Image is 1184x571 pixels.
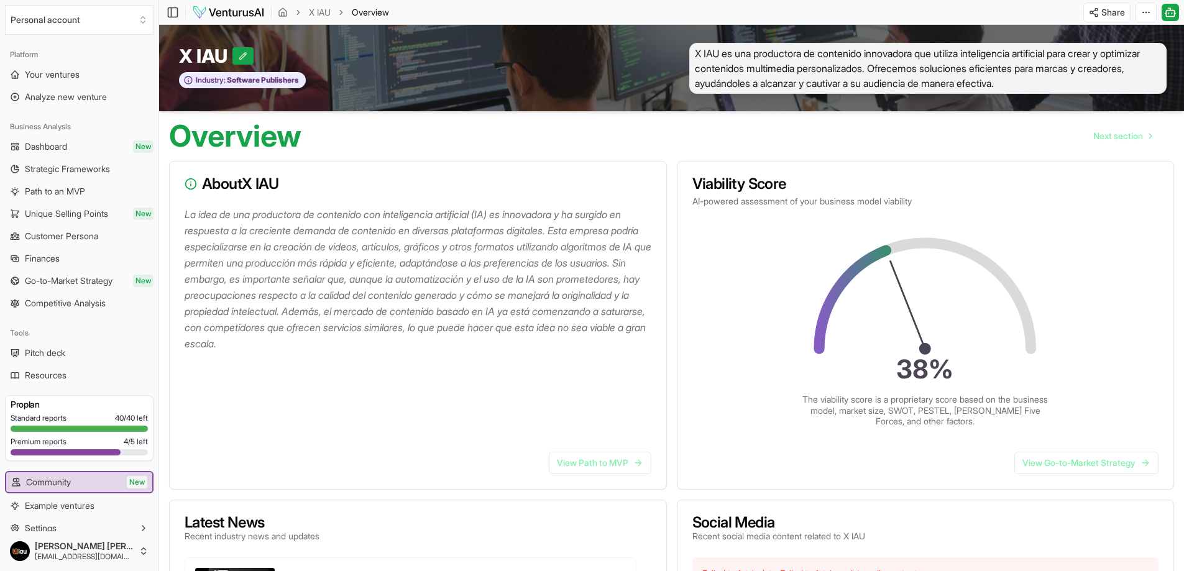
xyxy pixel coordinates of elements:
a: Go to next page [1083,124,1162,148]
div: Tools [5,323,154,343]
span: X IAU [179,45,232,67]
span: Competitive Analysis [25,297,106,309]
span: Path to an MVP [25,185,85,198]
button: [PERSON_NAME] [PERSON_NAME][EMAIL_ADDRESS][DOMAIN_NAME] [5,536,154,566]
span: Example ventures [25,500,94,512]
span: Your ventures [25,68,80,81]
a: CommunityNew [6,472,152,492]
span: Customer Persona [25,230,98,242]
span: Software Publishers [226,75,299,85]
span: Unique Selling Points [25,208,108,220]
a: Customer Persona [5,226,154,246]
span: New [133,275,154,287]
a: View Path to MVP [549,452,651,474]
span: Finances [25,252,60,265]
span: Overview [352,6,389,19]
button: Industry:Software Publishers [179,72,306,89]
span: Share [1101,6,1125,19]
nav: breadcrumb [278,6,389,19]
span: New [133,140,154,153]
p: AI-powered assessment of your business model viability [692,195,1159,208]
span: Resources [25,369,67,381]
p: La idea de una productora de contenido con inteligencia artificial (IA) es innovadora y ha surgid... [185,206,656,352]
a: Strategic Frameworks [5,159,154,179]
a: X IAU [309,6,331,19]
span: Next section [1093,130,1143,142]
span: [PERSON_NAME] [PERSON_NAME] [35,541,134,552]
span: Settings [25,522,57,534]
a: Your ventures [5,65,154,85]
h3: Social Media [692,515,865,530]
h3: Pro plan [11,398,148,411]
h3: Latest News [185,515,319,530]
h1: Overview [169,121,301,151]
img: logo [192,5,265,20]
span: Industry: [196,75,226,85]
span: 40 / 40 left [115,413,148,423]
a: Resources [5,365,154,385]
a: Finances [5,249,154,268]
text: 38 % [897,354,954,385]
span: Pitch deck [25,347,65,359]
button: Select an organization [5,5,154,35]
span: New [133,208,154,220]
nav: pagination [1083,124,1162,148]
img: ALV-UjWOu-PbQSzbSCwXlxbhgt8gd1Ircp8920BsrtF0yVsssmq48yujJqj4w2eMpXr6UcN5tHblNbk1Vnca0wCSyHMTRvc7x... [10,541,30,561]
p: Recent social media content related to X IAU [692,530,865,542]
a: Pitch deck [5,343,154,363]
span: New [127,476,147,488]
button: Settings [5,518,154,538]
p: Recent industry news and updates [185,530,319,542]
span: Community [26,476,71,488]
button: Share [1083,2,1131,22]
a: DashboardNew [5,137,154,157]
a: Analyze new venture [5,87,154,107]
span: Dashboard [25,140,67,153]
div: Business Analysis [5,117,154,137]
span: Strategic Frameworks [25,163,110,175]
span: [EMAIL_ADDRESS][DOMAIN_NAME] [35,552,134,562]
a: Go-to-Market StrategyNew [5,271,154,291]
span: Premium reports [11,437,67,447]
span: 4 / 5 left [124,437,148,447]
h3: Viability Score [692,176,1159,191]
span: Standard reports [11,413,67,423]
p: The viability score is a proprietary score based on the business model, market size, SWOT, PESTEL... [801,394,1050,427]
a: Competitive Analysis [5,293,154,313]
h3: About X IAU [185,176,651,191]
span: Go-to-Market Strategy [25,275,112,287]
a: Unique Selling PointsNew [5,204,154,224]
a: Path to an MVP [5,181,154,201]
a: View Go-to-Market Strategy [1014,452,1159,474]
div: Platform [5,45,154,65]
span: Analyze new venture [25,91,107,103]
a: Example ventures [5,496,154,516]
span: X IAU es una productora de contenido innovadora que utiliza inteligencia artificial para crear y ... [689,43,1167,94]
